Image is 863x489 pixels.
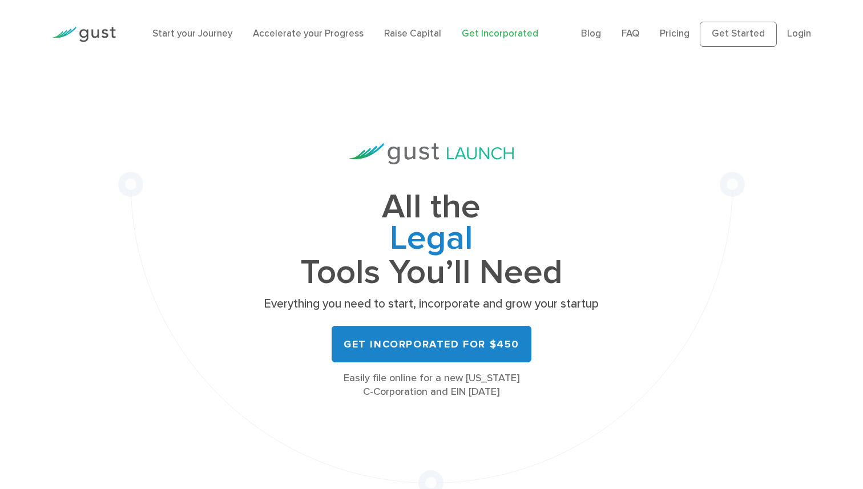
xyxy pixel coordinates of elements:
[332,326,531,362] a: Get Incorporated for $450
[52,27,116,42] img: Gust Logo
[349,143,514,164] img: Gust Launch Logo
[253,28,364,39] a: Accelerate your Progress
[260,192,603,288] h1: All the Tools You’ll Need
[660,28,689,39] a: Pricing
[787,28,811,39] a: Login
[384,28,441,39] a: Raise Capital
[260,371,603,399] div: Easily file online for a new [US_STATE] C-Corporation and EIN [DATE]
[260,223,603,257] span: Legal
[622,28,639,39] a: FAQ
[462,28,538,39] a: Get Incorporated
[260,296,603,312] p: Everything you need to start, incorporate and grow your startup
[152,28,232,39] a: Start your Journey
[700,22,777,47] a: Get Started
[581,28,601,39] a: Blog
